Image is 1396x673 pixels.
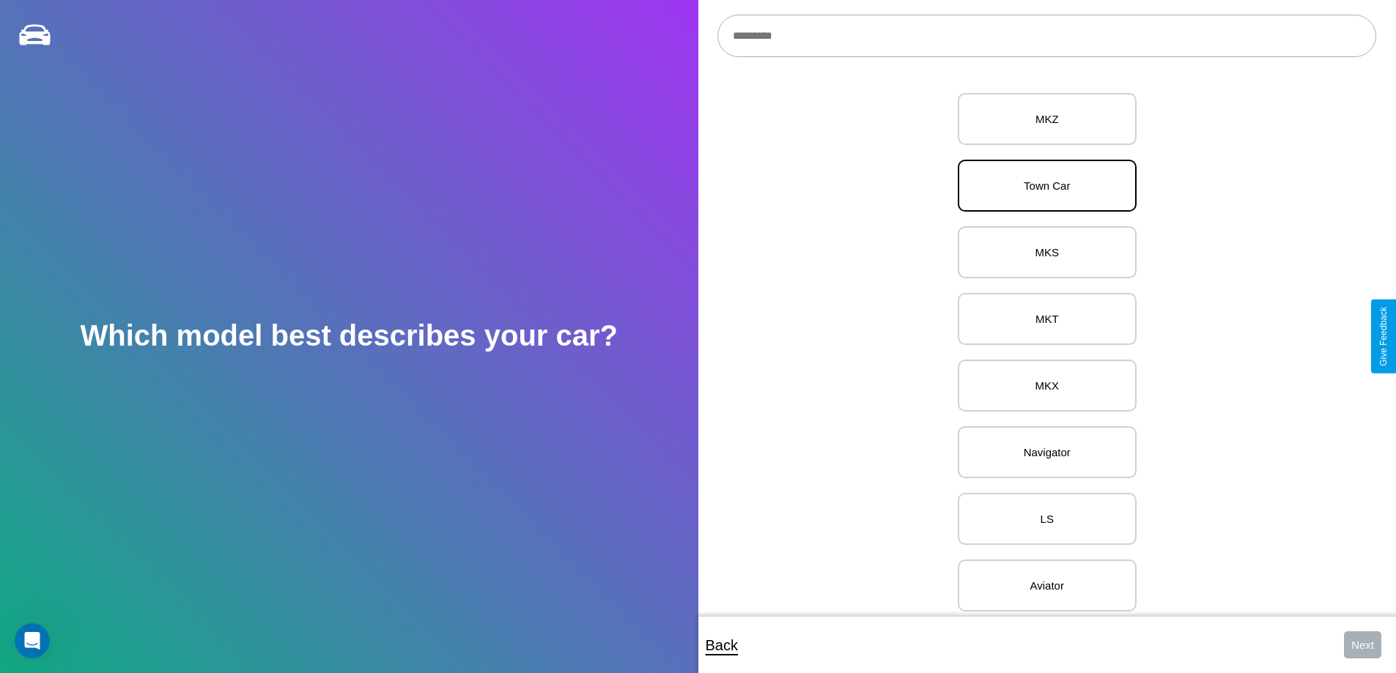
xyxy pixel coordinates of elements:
p: Town Car [974,176,1120,196]
iframe: Intercom live chat [15,623,50,658]
div: Give Feedback [1378,307,1389,366]
p: MKT [974,309,1120,329]
p: Back [706,632,738,658]
button: Next [1344,631,1381,658]
p: MKS [974,242,1120,262]
p: LS [974,509,1120,529]
p: MKX [974,376,1120,395]
p: Aviator [974,576,1120,595]
h2: Which model best describes your car? [80,319,618,352]
p: Navigator [974,442,1120,462]
p: MKZ [974,109,1120,129]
